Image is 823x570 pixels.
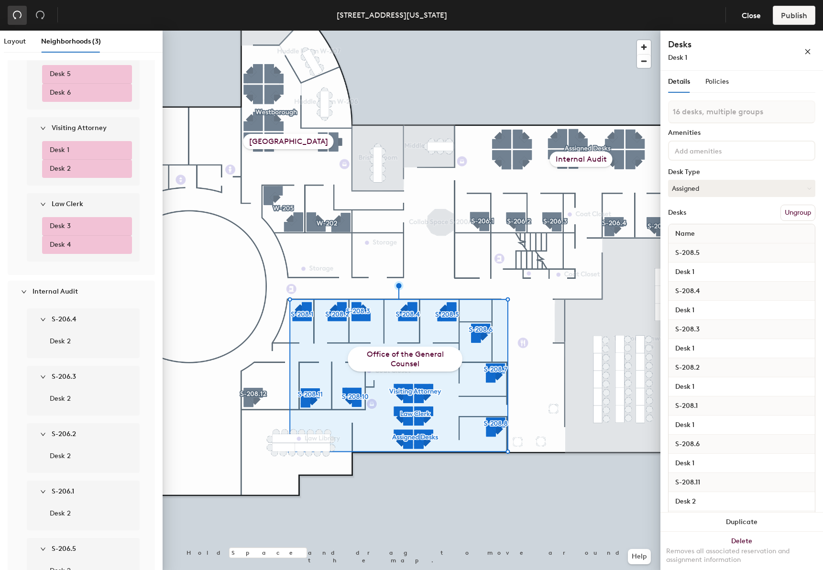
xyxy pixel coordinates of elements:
div: [STREET_ADDRESS][US_STATE] [337,9,447,21]
input: Unnamed desk [670,418,813,432]
span: Desk 2 [50,336,71,347]
strong: S-206.5 [52,545,76,553]
span: undo [12,10,22,20]
span: Desk 2 [50,451,71,461]
span: Desk 2 [50,164,71,174]
div: Desk Type [668,168,815,176]
input: Unnamed desk [670,380,813,394]
div: S-206.1 [34,481,140,503]
span: Layout [4,37,26,45]
div: Amenities [668,129,815,137]
span: Desk 6 [50,88,71,98]
button: Redo (⌘ + ⇧ + Z) [31,6,50,25]
div: S-206.5 [34,538,140,560]
span: S-208.11 [670,474,705,491]
div: Desks [668,209,686,217]
input: Unnamed desk [670,265,813,279]
span: Desk 4 [50,240,71,250]
span: Desk 1 [50,145,69,155]
span: expanded [40,201,46,207]
div: S-206.3 [34,366,140,388]
span: S-208.5 [670,244,704,262]
span: Desk 1 [668,54,687,62]
span: expanded [40,125,46,131]
span: Desk 5 [50,69,71,79]
span: S-208.10 [670,512,707,529]
strong: Visiting Attorney [52,124,107,132]
span: expanded [40,317,46,322]
input: Unnamed desk [670,304,813,317]
button: Duplicate [660,513,823,532]
span: S-208.1 [670,397,702,415]
button: Help [628,549,651,564]
span: Name [670,225,700,242]
button: Ungroup [780,205,815,221]
div: S-206.2 [34,423,140,445]
span: S-208.2 [670,359,704,376]
span: expanded [21,289,27,295]
span: expanded [40,546,46,552]
div: Removes all associated reservation and assignment information [666,547,817,564]
span: Internal Audit [33,287,78,296]
div: Office of the General Counsel [348,347,462,372]
span: Desk 3 [50,221,71,231]
span: redo [35,10,45,20]
div: Visiting Attorney [34,117,140,139]
input: Unnamed desk [670,457,813,470]
span: Close [742,11,761,20]
div: Internal Audit [15,281,147,303]
span: expanded [40,431,46,437]
button: Publish [773,6,815,25]
button: Close [734,6,769,25]
span: Desk 2 [50,508,71,519]
span: S-208.4 [670,283,705,300]
span: close [804,48,811,55]
strong: Law Clerk [52,200,83,208]
button: Undo (⌘ + Z) [8,6,27,25]
div: S-206.4 [34,308,140,330]
input: Unnamed desk [670,495,813,508]
div: Law Clerk [34,193,140,215]
span: S-208.3 [670,321,704,338]
button: Assigned [668,180,815,197]
strong: S-206.4 [52,315,77,323]
h4: Desks [668,38,773,51]
div: [GEOGRAPHIC_DATA] [243,134,334,149]
strong: S-206.2 [52,430,76,438]
span: Details [668,77,690,86]
span: expanded [40,489,46,494]
span: Desk 2 [50,394,71,404]
input: Add amenities [673,144,759,156]
span: expanded [40,374,46,380]
span: S-208.6 [670,436,704,453]
strong: S-206.1 [52,487,74,495]
span: Policies [705,77,729,86]
div: Internal Audit [550,152,613,167]
input: Unnamed desk [670,342,813,355]
span: Neighborhoods (3) [41,37,101,45]
strong: S-206.3 [52,373,76,381]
